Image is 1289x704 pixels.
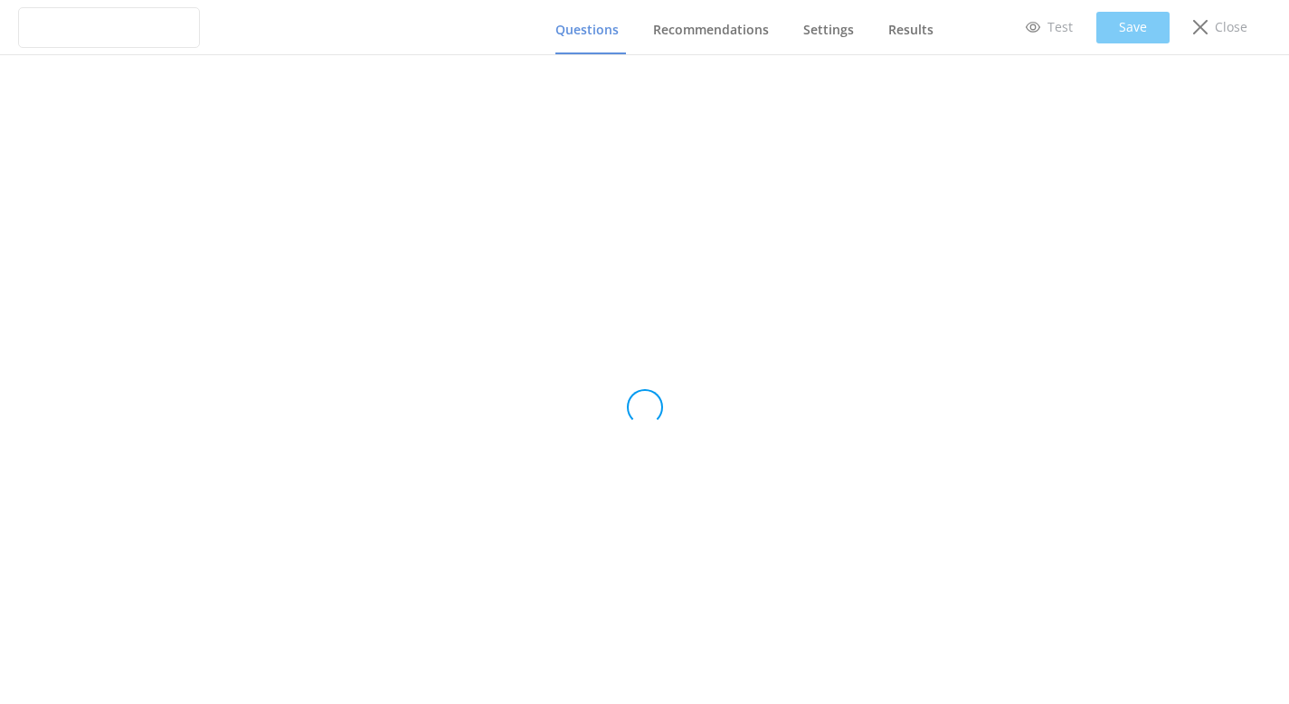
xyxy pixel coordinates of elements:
[1047,17,1073,37] p: Test
[1013,12,1085,43] a: Test
[888,21,934,39] span: Results
[555,21,619,39] span: Questions
[803,21,854,39] span: Settings
[653,21,769,39] span: Recommendations
[1215,17,1247,37] p: Close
